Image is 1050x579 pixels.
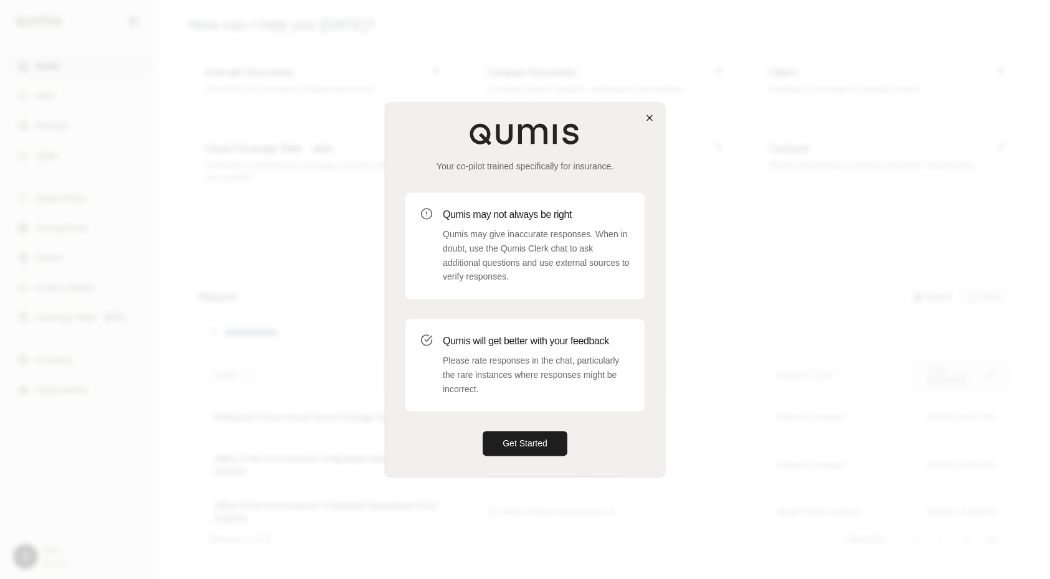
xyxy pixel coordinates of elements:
p: Qumis may give inaccurate responses. When in doubt, use the Qumis Clerk chat to ask additional qu... [443,227,630,284]
h3: Qumis may not always be right [443,207,630,222]
p: Please rate responses in the chat, particularly the rare instances where responses might be incor... [443,354,630,396]
p: Your co-pilot trained specifically for insurance. [405,160,645,172]
img: Qumis Logo [469,123,581,145]
h3: Qumis will get better with your feedback [443,334,630,349]
button: Get Started [483,431,567,456]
